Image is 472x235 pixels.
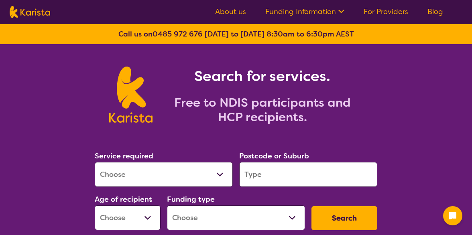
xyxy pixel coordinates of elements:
img: Karista logo [10,6,50,18]
a: 0485 972 676 [153,29,203,39]
label: Service required [95,151,153,161]
b: Call us on [DATE] to [DATE] 8:30am to 6:30pm AEST [118,29,354,39]
h2: Free to NDIS participants and HCP recipients. [162,95,363,124]
label: Funding type [167,194,215,204]
img: Karista logo [109,67,152,123]
a: About us [215,7,246,16]
a: Blog [427,7,443,16]
label: Age of recipient [95,194,152,204]
a: For Providers [364,7,408,16]
a: Funding Information [265,7,344,16]
label: Postcode or Suburb [239,151,309,161]
input: Type [239,162,377,187]
button: Search [311,206,377,230]
h1: Search for services. [162,67,363,86]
